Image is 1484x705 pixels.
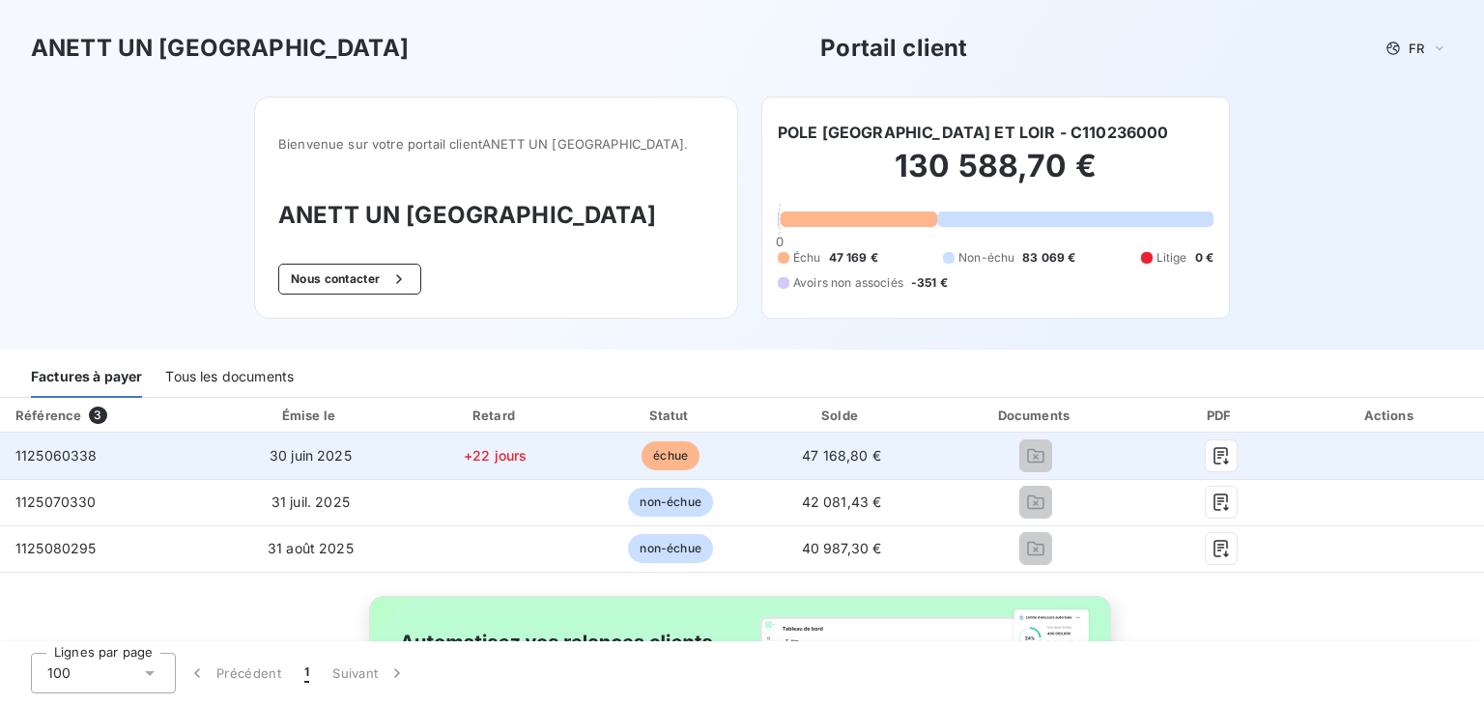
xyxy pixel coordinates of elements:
div: Documents [929,406,1141,425]
span: Échu [793,249,821,267]
span: 30 juin 2025 [270,447,352,464]
span: échue [642,441,699,470]
span: 31 juil. 2025 [271,493,350,510]
span: Avoirs non associés [793,274,903,292]
div: Actions [1300,406,1480,425]
h3: ANETT UN [GEOGRAPHIC_DATA] [31,31,409,66]
span: Litige [1156,249,1187,267]
h3: Portail client [820,31,967,66]
span: non-échue [628,534,712,563]
span: 47 169 € [829,249,878,267]
span: 1125080295 [15,540,97,556]
span: 1125060338 [15,447,98,464]
span: +22 jours [464,447,527,464]
div: Retard [411,406,580,425]
span: Bienvenue sur votre portail client ANETT UN [GEOGRAPHIC_DATA] . [278,136,714,152]
span: 0 [776,234,784,249]
button: Nous contacter [278,264,421,295]
div: Factures à payer [31,357,142,398]
div: Référence [15,408,81,423]
div: Statut [588,406,754,425]
h6: POLE [GEOGRAPHIC_DATA] ET LOIR - C110236000 [778,121,1168,144]
span: 42 081,43 € [802,493,882,510]
span: 40 987,30 € [802,540,882,556]
span: 1 [304,663,309,683]
span: non-échue [628,488,712,517]
span: 1125070330 [15,493,97,510]
h2: 130 588,70 € [778,147,1213,205]
span: 47 168,80 € [802,447,881,464]
span: 3 [89,407,106,424]
span: -351 € [911,274,948,292]
div: Tous les documents [165,357,294,398]
span: Non-échu [958,249,1014,267]
h3: ANETT UN [GEOGRAPHIC_DATA] [278,198,714,233]
div: PDF [1149,406,1293,425]
span: 100 [47,663,71,683]
span: 31 août 2025 [268,540,354,556]
div: Solde [761,406,923,425]
button: Précédent [176,653,293,693]
span: 0 € [1195,249,1213,267]
span: 83 069 € [1022,249,1075,267]
button: 1 [293,653,321,693]
button: Suivant [321,653,418,693]
span: FR [1409,41,1424,56]
div: Émise le [218,406,404,425]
